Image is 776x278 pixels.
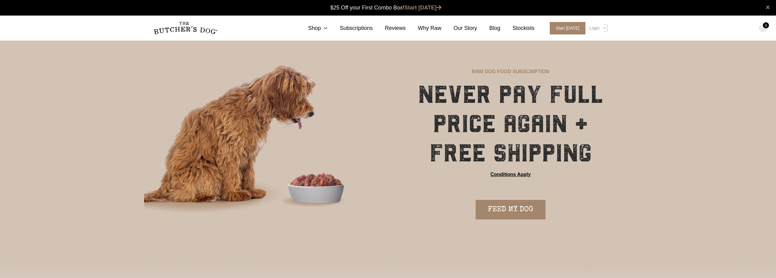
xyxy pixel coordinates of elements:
a: Shop [296,24,327,32]
h1: NEVER PAY FULL PRICE AGAIN + FREE SHIPPING [405,80,617,168]
a: close [766,4,770,11]
p: RAW DOG FOOD SUBSCRIPTION [472,68,549,75]
a: Why Raw [406,24,442,32]
a: Conditions Apply [491,171,531,178]
a: Our Story [442,24,477,32]
a: Start [DATE] [544,22,588,34]
img: TBD_Cart-Empty.png [759,24,767,32]
div: 0 [763,22,769,28]
span: Start [DATE] [550,22,586,34]
img: blaze-subscription-hero [144,40,387,243]
a: Reviews [373,24,406,32]
a: FEED MY DOG [476,200,545,219]
a: Subscriptions [327,24,373,32]
a: Stockists [500,24,535,32]
a: Blog [477,24,500,32]
a: Start [DATE] [404,5,442,11]
a: Login [588,22,607,34]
